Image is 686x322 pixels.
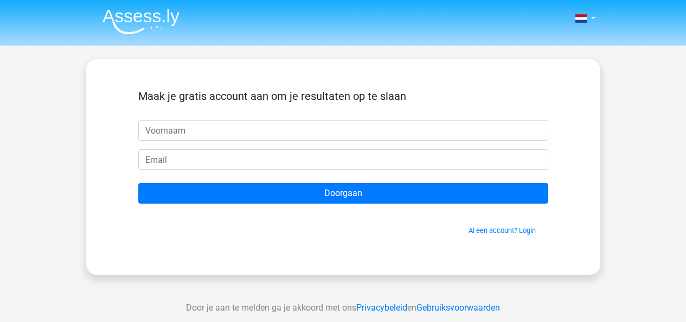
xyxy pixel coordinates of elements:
[138,90,548,103] h5: Maak je gratis account aan om je resultaten op te slaan
[138,149,548,170] input: Email
[138,183,548,204] input: Doorgaan
[356,302,407,313] a: Privacybeleid
[469,226,536,235] a: Al een account? Login
[102,9,179,34] img: Assessly
[416,302,500,313] a: Gebruiksvoorwaarden
[138,120,548,141] input: Voornaam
